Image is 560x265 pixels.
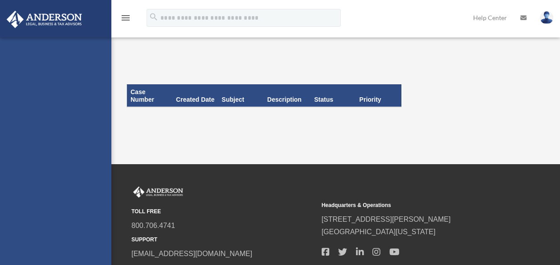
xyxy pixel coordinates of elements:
img: User Pic [540,11,553,24]
th: Status [311,84,356,107]
small: TOLL FREE [131,207,315,216]
img: Anderson Advisors Platinum Portal [131,186,185,198]
small: SUPPORT [131,235,315,244]
a: [EMAIL_ADDRESS][DOMAIN_NAME] [131,250,252,257]
i: menu [120,12,131,23]
a: [STREET_ADDRESS][PERSON_NAME] [322,215,451,223]
a: menu [120,16,131,23]
th: Created Date [172,84,218,107]
a: 800.706.4741 [131,222,175,229]
i: search [149,12,159,22]
th: Priority [356,84,401,107]
th: Description [264,84,311,107]
small: Headquarters & Operations [322,201,506,210]
th: Case Number [127,84,173,107]
th: Subject [218,84,264,107]
a: [GEOGRAPHIC_DATA][US_STATE] [322,228,436,236]
img: Anderson Advisors Platinum Portal [4,11,85,28]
